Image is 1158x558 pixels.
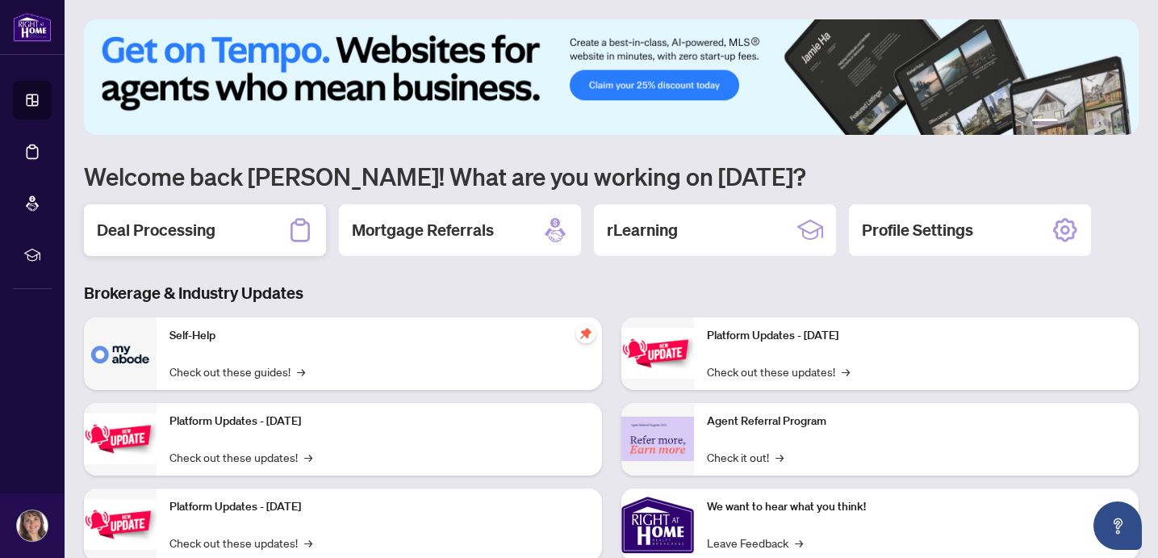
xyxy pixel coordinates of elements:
[84,413,157,464] img: Platform Updates - September 16, 2025
[169,363,305,380] a: Check out these guides!→
[842,363,850,380] span: →
[84,282,1139,304] h3: Brokerage & Industry Updates
[621,417,694,461] img: Agent Referral Program
[304,534,312,552] span: →
[862,219,973,241] h2: Profile Settings
[607,219,678,241] h2: rLearning
[169,413,589,430] p: Platform Updates - [DATE]
[169,327,589,345] p: Self-Help
[97,219,215,241] h2: Deal Processing
[1064,119,1071,125] button: 2
[576,324,596,343] span: pushpin
[169,448,312,466] a: Check out these updates!→
[1032,119,1058,125] button: 1
[707,448,784,466] a: Check it out!→
[707,413,1127,430] p: Agent Referral Program
[297,363,305,380] span: →
[1103,119,1110,125] button: 5
[169,534,312,552] a: Check out these updates!→
[352,219,494,241] h2: Mortgage Referrals
[84,317,157,390] img: Self-Help
[13,12,52,42] img: logo
[169,498,589,516] p: Platform Updates - [DATE]
[1077,119,1084,125] button: 3
[707,327,1127,345] p: Platform Updates - [DATE]
[1093,501,1142,550] button: Open asap
[84,19,1139,135] img: Slide 0
[1090,119,1097,125] button: 4
[795,534,803,552] span: →
[707,363,850,380] a: Check out these updates!→
[304,448,312,466] span: →
[84,161,1139,191] h1: Welcome back [PERSON_NAME]! What are you working on [DATE]?
[1116,119,1122,125] button: 6
[621,328,694,379] img: Platform Updates - June 23, 2025
[17,510,48,541] img: Profile Icon
[707,498,1127,516] p: We want to hear what you think!
[84,499,157,550] img: Platform Updates - July 21, 2025
[775,448,784,466] span: →
[707,534,803,552] a: Leave Feedback→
